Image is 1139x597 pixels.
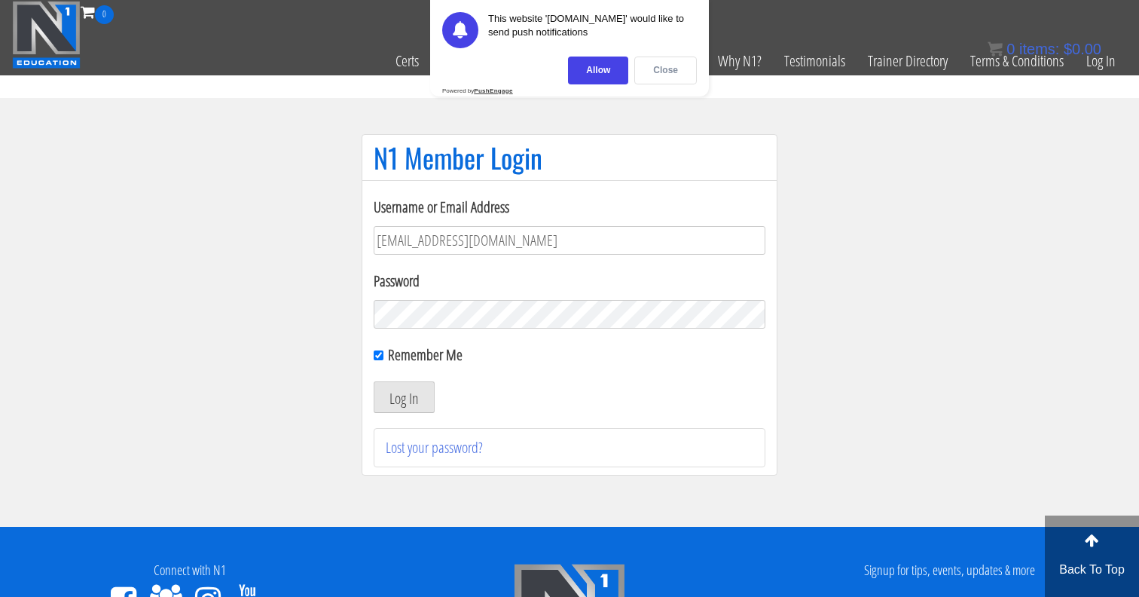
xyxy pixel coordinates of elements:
span: 0 [95,5,114,24]
a: Trainer Directory [857,24,959,98]
h1: N1 Member Login [374,142,765,173]
label: Remember Me [388,344,463,365]
a: Testimonials [773,24,857,98]
bdi: 0.00 [1064,41,1101,57]
strong: PushEngage [474,87,512,94]
span: items: [1019,41,1059,57]
h4: Connect with N1 [11,563,368,578]
img: icon11.png [988,41,1003,57]
a: Log In [1075,24,1127,98]
a: Certs [384,24,430,98]
label: Username or Email Address [374,196,765,219]
a: 0 items: $0.00 [988,41,1101,57]
label: Password [374,270,765,292]
div: Close [634,57,697,84]
img: n1-education [12,1,81,69]
a: 0 [81,2,114,22]
span: $ [1064,41,1072,57]
span: 0 [1006,41,1015,57]
a: Why N1? [707,24,773,98]
a: Terms & Conditions [959,24,1075,98]
div: This website '[DOMAIN_NAME]' would like to send push notifications [488,12,697,48]
a: Lost your password? [386,437,483,458]
div: Powered by [442,87,513,94]
h4: Signup for tips, events, updates & more [771,563,1128,578]
button: Log In [374,381,435,413]
div: Allow [568,57,628,84]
